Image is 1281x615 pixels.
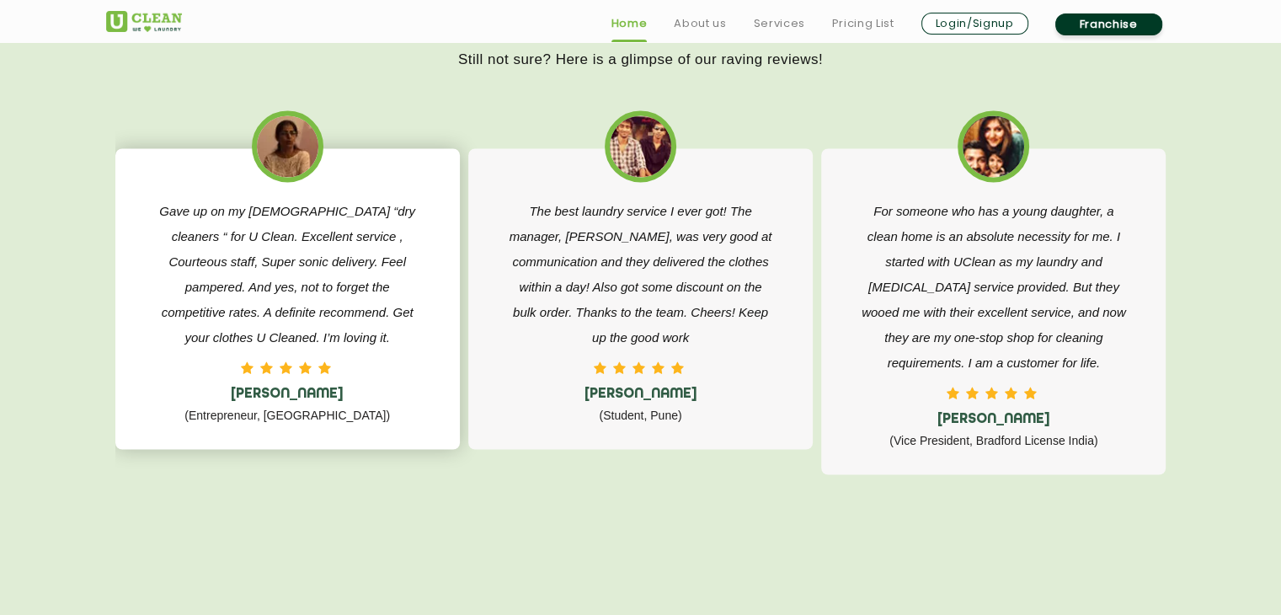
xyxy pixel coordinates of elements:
img: UClean Laundry and Dry Cleaning [106,11,182,32]
a: Login/Signup [921,13,1028,35]
a: Home [611,13,648,34]
h5: [PERSON_NAME] [506,387,775,403]
a: Franchise [1055,13,1162,35]
p: The best laundry service I ever got! The manager, [PERSON_NAME], was very good at communication a... [506,199,775,350]
img: affordable dry cleaning [963,115,1024,177]
p: (Vice President, Bradford License India) [859,428,1128,453]
h5: [PERSON_NAME] [153,387,422,403]
img: best laundry nearme [257,115,318,177]
a: About us [674,13,726,34]
a: Services [753,13,804,34]
p: UClean is the highest rated and most searched Laundry and [MEDICAL_DATA] brand in [GEOGRAPHIC_DAT... [106,22,1176,72]
p: (Student, Pune) [506,403,775,428]
p: Gave up on my [DEMOGRAPHIC_DATA] “dry cleaners “ for U Clean. Excellent service , Courteous staff... [153,199,422,350]
a: Pricing List [832,13,894,34]
p: For someone who has a young daughter, a clean home is an absolute necessity for me. I started wit... [859,199,1128,376]
img: best dry cleaning near me [610,115,671,177]
p: (Entrepreneur, [GEOGRAPHIC_DATA]) [153,403,422,428]
h5: [PERSON_NAME] [859,412,1128,428]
